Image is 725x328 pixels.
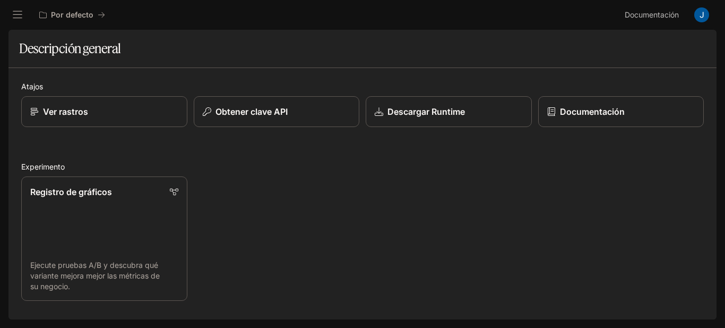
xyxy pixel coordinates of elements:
[366,96,532,127] a: Descargar Runtime
[215,106,288,117] font: Obtener clave API
[43,106,88,117] font: Ver rastros
[620,4,687,26] a: Documentación
[30,187,112,197] font: Registro de gráficos
[560,106,625,117] font: Documentación
[21,82,43,91] font: Atajos
[625,10,679,19] font: Documentación
[30,260,160,291] font: Ejecute pruebas A/B y descubra qué variante mejora mejor las métricas de su negocio.
[8,5,27,24] button: cajón abierto
[194,96,360,127] button: Obtener clave API
[387,106,465,117] font: Descargar Runtime
[538,96,704,127] a: Documentación
[19,40,121,56] font: Descripción general
[21,96,187,127] a: Ver rastros
[694,7,709,22] img: Avatar de usuario
[51,10,93,19] font: Por defecto
[21,162,65,171] font: Experimento
[34,4,110,26] button: Todos los espacios de trabajo
[691,4,712,26] button: Avatar de usuario
[21,176,187,301] a: Registro de gráficosEjecute pruebas A/B y descubra qué variante mejora mejor las métricas de su n...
